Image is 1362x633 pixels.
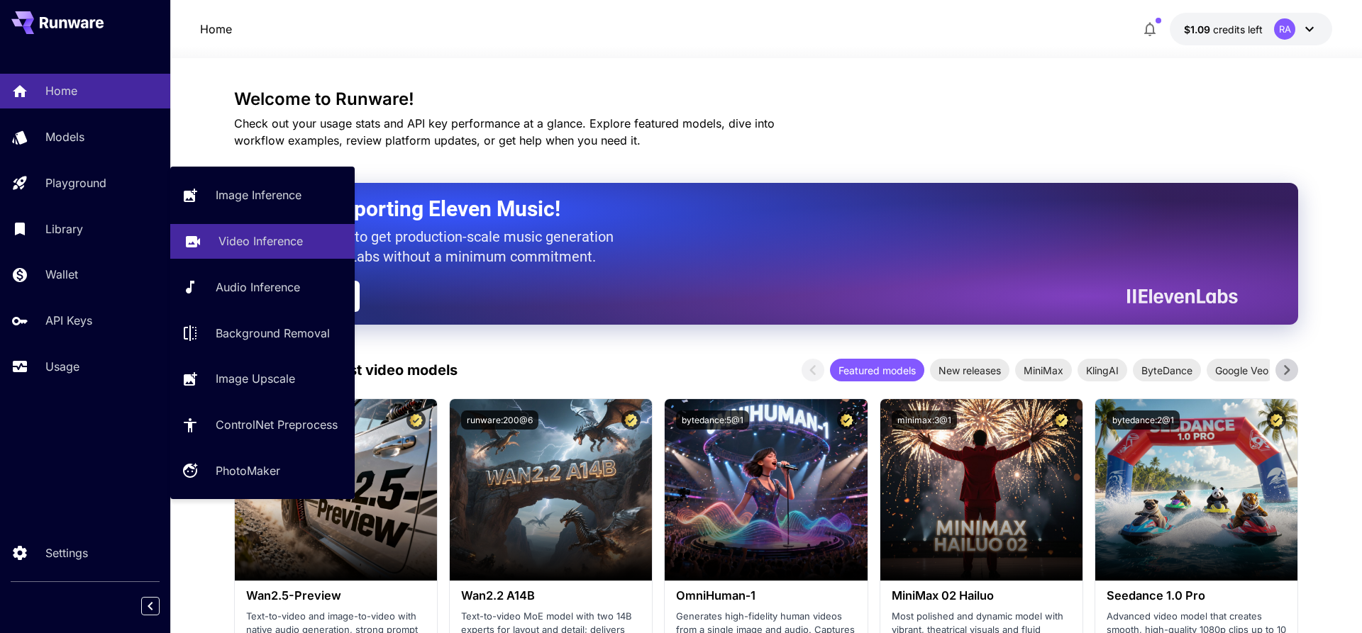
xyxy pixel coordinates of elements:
p: Settings [45,544,88,561]
p: ControlNet Preprocess [216,416,338,433]
p: Audio Inference [216,279,300,296]
h3: Seedance 1.0 Pro [1107,589,1286,603]
button: Certified Model – Vetted for best performance and includes a commercial license. [1052,410,1071,430]
span: Featured models [830,363,924,378]
h3: Welcome to Runware! [234,89,1298,109]
button: Certified Model – Vetted for best performance and includes a commercial license. [621,410,641,430]
span: New releases [930,363,1009,378]
p: Image Upscale [216,370,295,387]
span: credits left [1213,23,1263,35]
a: Video Inference [170,224,355,259]
h2: Now Supporting Eleven Music! [270,196,1227,223]
span: $1.09 [1184,23,1213,35]
div: $1.093 [1184,22,1263,37]
h3: OmniHuman‑1 [676,589,856,603]
p: Home [200,21,232,38]
div: RA [1274,18,1295,40]
h3: Wan2.5-Preview [246,589,426,603]
a: ControlNet Preprocess [170,408,355,442]
button: runware:200@6 [461,410,538,430]
span: ByteDance [1133,363,1201,378]
button: Certified Model – Vetted for best performance and includes a commercial license. [406,410,426,430]
button: minimax:3@1 [892,410,957,430]
p: Library [45,220,83,237]
img: alt [1095,399,1297,581]
p: Image Inference [216,186,301,203]
p: Video Inference [218,233,303,250]
h3: Wan2.2 A14B [461,589,641,603]
p: Usage [45,358,79,375]
span: Google Veo [1207,363,1277,378]
span: MiniMax [1015,363,1072,378]
a: Audio Inference [170,270,355,305]
img: alt [880,399,1083,581]
p: Background Removal [216,325,330,342]
h3: MiniMax 02 Hailuo [892,589,1071,603]
p: The only way to get production-scale music generation from Eleven Labs without a minimum commitment. [270,227,624,267]
button: Collapse sidebar [141,597,160,615]
p: Models [45,128,84,145]
span: Check out your usage stats and API key performance at a glance. Explore featured models, dive int... [234,116,775,147]
a: Image Inference [170,178,355,213]
p: API Keys [45,312,92,329]
p: Home [45,82,77,99]
img: alt [665,399,867,581]
button: bytedance:2@1 [1107,410,1180,430]
button: Certified Model – Vetted for best performance and includes a commercial license. [837,410,856,430]
button: bytedance:5@1 [676,410,749,430]
nav: breadcrumb [200,21,232,38]
p: PhotoMaker [216,462,280,479]
img: alt [450,399,652,581]
button: $1.093 [1170,13,1332,45]
div: Collapse sidebar [152,593,170,619]
p: Playground [45,174,106,191]
a: PhotoMaker [170,454,355,488]
a: Image Upscale [170,362,355,396]
button: Certified Model – Vetted for best performance and includes a commercial license. [1267,410,1286,430]
span: KlingAI [1078,363,1127,378]
p: Wallet [45,266,78,283]
a: Background Removal [170,315,355,350]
